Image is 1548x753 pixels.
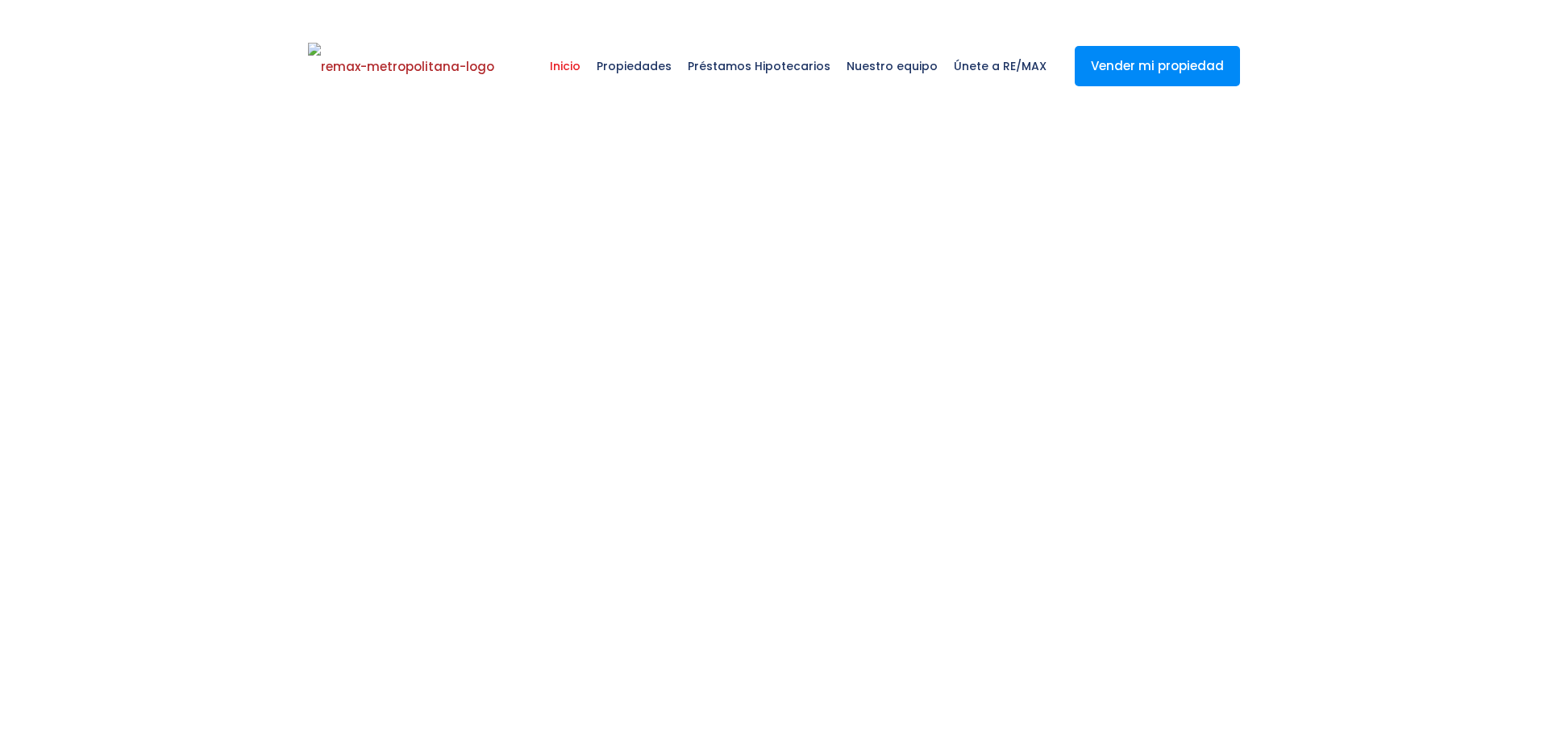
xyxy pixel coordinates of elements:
[680,26,838,106] a: Préstamos Hipotecarios
[542,42,589,90] span: Inicio
[308,43,494,91] img: remax-metropolitana-logo
[589,42,680,90] span: Propiedades
[946,42,1055,90] span: Únete a RE/MAX
[308,26,494,106] a: RE/MAX Metropolitana
[589,26,680,106] a: Propiedades
[680,42,838,90] span: Préstamos Hipotecarios
[946,26,1055,106] a: Únete a RE/MAX
[838,42,946,90] span: Nuestro equipo
[838,26,946,106] a: Nuestro equipo
[1075,46,1240,86] a: Vender mi propiedad
[542,26,589,106] a: Inicio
